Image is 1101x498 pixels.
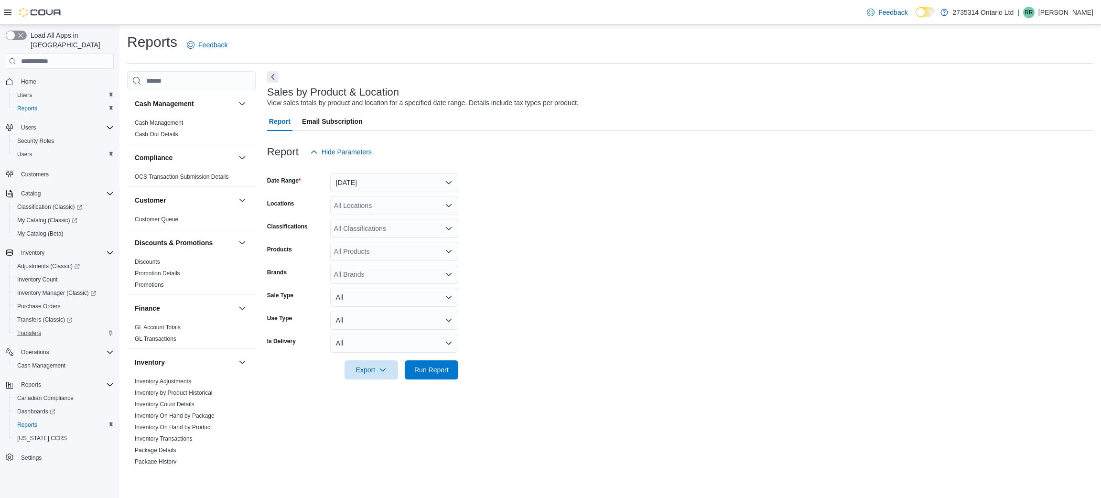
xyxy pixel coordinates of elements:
a: Classification (Classic) [10,200,118,214]
a: Transfers (Classic) [10,313,118,326]
nav: Complex example [6,71,114,489]
span: Inventory Manager (Classic) [17,289,96,297]
span: Cash Out Details [135,130,178,138]
button: Cash Management [135,99,235,108]
button: Operations [17,346,53,358]
button: All [330,288,458,307]
span: OCS Transaction Submission Details [135,173,229,181]
span: Feedback [198,40,227,50]
a: Cash Management [13,360,69,371]
span: GL Account Totals [135,324,181,331]
a: Transfers (Classic) [13,314,76,325]
button: Users [10,148,118,161]
span: RR [1025,7,1033,18]
button: My Catalog (Beta) [10,227,118,240]
a: Security Roles [13,135,58,147]
span: [US_STATE] CCRS [17,434,67,442]
span: Dashboards [17,408,55,415]
button: Customers [2,167,118,181]
button: Open list of options [445,225,453,232]
span: Hide Parameters [322,147,372,157]
span: Package History [135,458,176,466]
button: Discounts & Promotions [237,237,248,249]
span: Users [17,122,114,133]
button: Finance [135,303,235,313]
a: Home [17,76,40,87]
a: Reports [13,419,41,431]
span: Reports [17,379,114,390]
span: Inventory Count [17,276,58,283]
a: Inventory by Product Historical [135,390,213,396]
label: Is Delivery [267,337,296,345]
button: Transfers [10,326,118,340]
a: Settings [17,452,45,464]
label: Use Type [267,314,292,322]
span: Inventory by Product Historical [135,389,213,397]
a: Discounts [135,259,160,265]
span: Feedback [878,8,907,17]
p: | [1017,7,1019,18]
a: Feedback [183,35,231,54]
button: Cash Management [10,359,118,372]
span: Dashboards [13,406,114,417]
div: Discounts & Promotions [127,256,256,294]
button: All [330,311,458,330]
a: Dashboards [10,405,118,418]
a: My Catalog (Classic) [10,214,118,227]
a: Inventory Count Details [135,401,194,408]
h1: Reports [127,32,177,52]
button: Security Roles [10,134,118,148]
a: My Catalog (Classic) [13,215,81,226]
button: Inventory [2,246,118,260]
button: Open list of options [445,248,453,255]
a: Inventory Manager (Classic) [10,286,118,300]
button: Discounts & Promotions [135,238,235,248]
button: Users [2,121,118,134]
span: Home [17,76,114,87]
span: Home [21,78,36,86]
h3: Sales by Product & Location [267,87,399,98]
label: Brands [267,269,287,276]
h3: Inventory [135,357,165,367]
span: Classification (Classic) [17,203,82,211]
button: [DATE] [330,173,458,192]
button: Finance [237,303,248,314]
span: Report [269,112,291,131]
label: Products [267,246,292,253]
span: My Catalog (Classic) [17,217,77,224]
span: Settings [21,454,42,462]
a: Inventory On Hand by Package [135,412,215,419]
span: Catalog [21,190,41,197]
span: Washington CCRS [13,433,114,444]
button: Open list of options [445,202,453,209]
span: Load All Apps in [GEOGRAPHIC_DATA] [27,31,114,50]
span: Adjustments (Classic) [17,262,80,270]
span: Email Subscription [302,112,363,131]
span: Inventory [21,249,44,257]
a: My Catalog (Beta) [13,228,67,239]
span: Reports [13,103,114,114]
span: Canadian Compliance [17,394,74,402]
button: Inventory [135,357,235,367]
a: Promotion Details [135,270,180,277]
button: Inventory [17,247,48,259]
span: Reports [13,419,114,431]
button: Reports [10,418,118,432]
span: Operations [21,348,49,356]
span: My Catalog (Beta) [13,228,114,239]
span: Purchase Orders [13,301,114,312]
a: GL Transactions [135,336,176,342]
button: Customer [237,195,248,206]
span: Transfers (Classic) [13,314,114,325]
a: Inventory Adjustments [135,378,191,385]
a: Promotions [135,281,164,288]
button: Cash Management [237,98,248,109]
button: [US_STATE] CCRS [10,432,118,445]
span: Inventory Manager (Classic) [13,287,114,299]
span: Settings [17,452,114,464]
div: Customer [127,214,256,229]
label: Date Range [267,177,301,184]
